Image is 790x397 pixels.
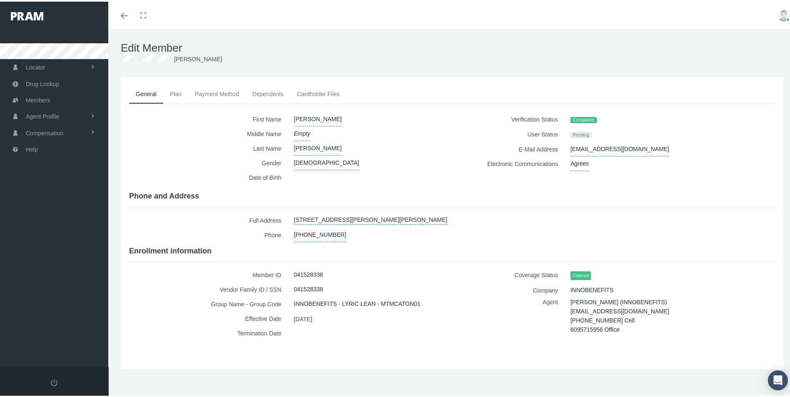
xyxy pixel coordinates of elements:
span: [PERSON_NAME] [174,54,222,61]
a: Cardholder Files [290,83,346,102]
span: Covered [571,270,591,278]
label: Phone [129,226,288,241]
span: INNOBENEFITS [571,281,613,295]
span: Drug Lookup [26,74,59,90]
a: Plan [163,83,188,102]
h1: Edit Member [121,40,784,53]
label: Electronic Communications [459,155,564,169]
label: Termination Date [129,324,288,343]
label: User Status [459,125,564,140]
label: Full Address [129,211,288,226]
span: Locator [26,58,45,74]
label: Member ID [129,266,288,280]
h4: Enrollment information [129,245,775,254]
label: Verification Status [459,110,564,125]
span: 6095715956 Office [571,322,620,334]
span: [DATE] [294,311,312,324]
span: [EMAIL_ADDRESS][DOMAIN_NAME] [571,140,669,155]
label: Middle Name [129,125,288,139]
span: [DEMOGRAPHIC_DATA] [294,154,359,169]
span: Agrees [571,155,589,169]
img: user-placeholder.jpg [778,7,790,20]
img: PRAM_20_x_78.png [11,10,43,19]
span: Completed [571,115,597,122]
a: Payment Method [188,83,246,102]
span: 041528338 [294,280,323,295]
label: Agent [459,296,564,330]
span: [PERSON_NAME] [294,139,342,154]
label: E-Mail Address [459,140,564,155]
div: Open Intercom Messenger [768,369,788,389]
span: 041528338 [294,266,323,280]
span: [PHONE_NUMBER] [294,226,346,241]
label: Group Name - Group Code [129,295,288,310]
span: [PHONE_NUMBER] Cell [571,313,635,325]
label: Date of Birth [129,169,288,186]
label: Effective Date [129,310,288,324]
a: Dependents [246,83,291,102]
span: [PERSON_NAME] (INNOBENEFITS) [571,294,667,307]
span: Empty [294,125,311,139]
a: [STREET_ADDRESS][PERSON_NAME][PERSON_NAME] [294,211,448,223]
label: First Name [129,110,288,125]
span: Compensation [26,124,63,139]
label: Vendor Family ID / SSN [129,280,288,295]
h4: Phone and Address [129,190,775,199]
span: Members [26,91,50,107]
span: Help [26,140,38,156]
span: [EMAIL_ADDRESS][DOMAIN_NAME] [571,303,669,316]
label: Last Name [129,139,288,154]
label: Coverage Status [459,266,564,281]
span: INNOBENEFITS - LYRIC LEAN - MTMCATON01 [294,295,421,309]
span: Agent Profile [26,107,59,123]
span: [PERSON_NAME] [294,110,342,125]
label: Company [459,281,564,296]
a: General [129,83,163,102]
label: Gender [129,154,288,169]
span: Pending [571,130,592,137]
